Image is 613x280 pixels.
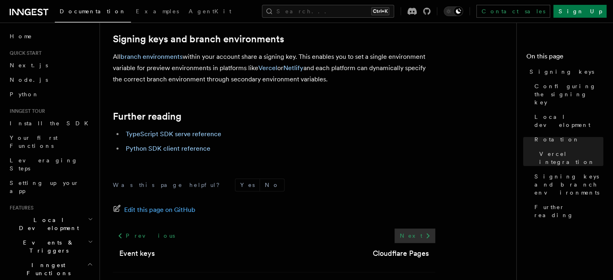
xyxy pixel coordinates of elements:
[534,135,580,143] span: Rotation
[395,228,435,243] a: Next
[260,179,284,191] button: No
[131,2,184,22] a: Examples
[539,150,603,166] span: Vercel integration
[371,7,389,15] kbd: Ctrl+K
[136,8,179,15] span: Examples
[6,213,95,235] button: Local Development
[10,77,48,83] span: Node.js
[6,58,95,73] a: Next.js
[10,120,93,127] span: Install the SDK
[531,110,603,132] a: Local development
[262,5,394,18] button: Search...Ctrl+K
[55,2,131,23] a: Documentation
[534,203,603,219] span: Further reading
[553,5,607,18] a: Sign Up
[534,113,603,129] span: Local development
[113,228,179,243] a: Previous
[6,205,33,211] span: Features
[6,50,42,56] span: Quick start
[6,29,95,44] a: Home
[235,179,260,191] button: Yes
[6,87,95,102] a: Python
[113,111,181,122] a: Further reading
[258,64,277,72] a: Vercel
[124,204,195,216] span: Edit this page on GitHub
[526,64,603,79] a: Signing keys
[373,248,429,259] a: Cloudflare Pages
[534,82,603,106] span: Configuring the signing key
[531,132,603,147] a: Rotation
[6,153,95,176] a: Leveraging Steps
[530,68,594,76] span: Signing keys
[531,200,603,222] a: Further reading
[10,180,79,194] span: Setting up your app
[10,135,58,149] span: Your first Functions
[6,176,95,198] a: Setting up your app
[6,131,95,153] a: Your first Functions
[6,261,87,277] span: Inngest Functions
[113,33,284,45] a: Signing keys and branch environments
[121,53,183,60] a: branch environments
[10,62,48,68] span: Next.js
[526,52,603,64] h4: On this page
[113,204,195,216] a: Edit this page on GitHub
[60,8,126,15] span: Documentation
[6,235,95,258] button: Events & Triggers
[6,108,45,114] span: Inngest tour
[126,145,210,152] a: Python SDK client reference
[6,73,95,87] a: Node.js
[119,248,155,259] a: Event keys
[126,130,221,138] a: TypeScript SDK serve reference
[444,6,463,16] button: Toggle dark mode
[10,157,78,172] span: Leveraging Steps
[6,116,95,131] a: Install the SDK
[113,51,435,85] p: All within your account share a signing key. This enables you to set a single environment variabl...
[531,79,603,110] a: Configuring the signing key
[6,239,88,255] span: Events & Triggers
[531,169,603,200] a: Signing keys and branch environments
[184,2,236,22] a: AgentKit
[283,64,303,72] a: Netlify
[536,147,603,169] a: Vercel integration
[10,91,39,97] span: Python
[189,8,231,15] span: AgentKit
[534,172,603,197] span: Signing keys and branch environments
[476,5,550,18] a: Contact sales
[10,32,32,40] span: Home
[113,181,225,189] p: Was this page helpful?
[6,216,88,232] span: Local Development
